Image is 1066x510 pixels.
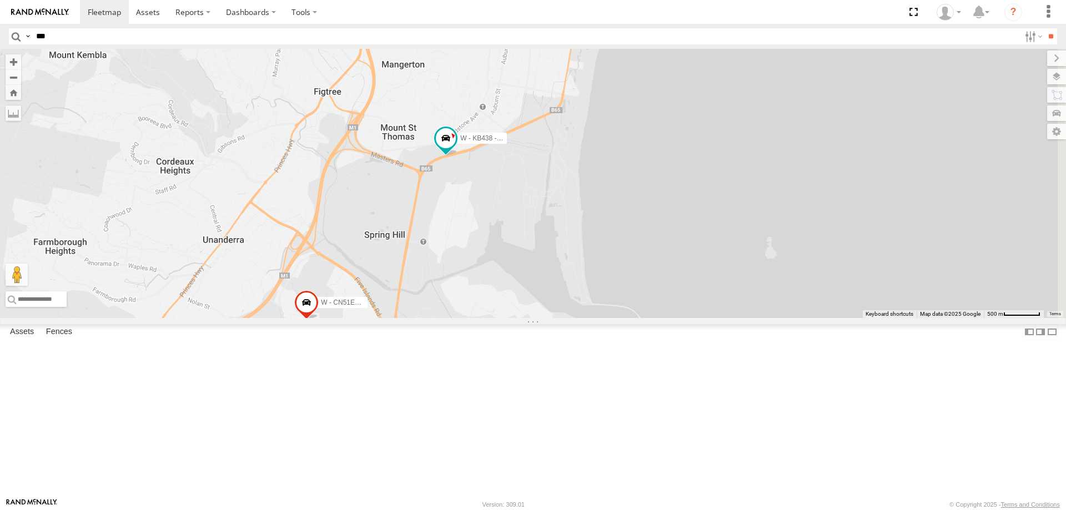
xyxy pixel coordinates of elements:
i: ? [1004,3,1022,21]
button: Zoom in [6,54,21,69]
span: W - CN51ES - [PERSON_NAME] [321,299,420,306]
button: Keyboard shortcuts [866,310,913,318]
img: rand-logo.svg [11,8,69,16]
button: Zoom out [6,69,21,85]
a: Terms and Conditions [1001,501,1060,508]
div: Tye Clark [933,4,965,21]
span: 500 m [987,311,1003,317]
button: Drag Pegman onto the map to open Street View [6,264,28,286]
label: Fences [41,324,78,340]
label: Dock Summary Table to the Left [1024,324,1035,340]
label: Map Settings [1047,124,1066,139]
label: Assets [4,324,39,340]
label: Hide Summary Table [1047,324,1058,340]
label: Measure [6,105,21,121]
a: Terms (opens in new tab) [1049,312,1061,316]
button: Zoom Home [6,85,21,100]
div: Version: 309.01 [482,501,525,508]
div: © Copyright 2025 - [949,501,1060,508]
label: Search Query [23,28,32,44]
label: Dock Summary Table to the Right [1035,324,1046,340]
a: Visit our Website [6,499,57,510]
button: Map Scale: 500 m per 63 pixels [984,310,1044,318]
span: Map data ©2025 Google [920,311,980,317]
span: W - KB438 - [PERSON_NAME] [460,134,553,142]
label: Search Filter Options [1020,28,1044,44]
